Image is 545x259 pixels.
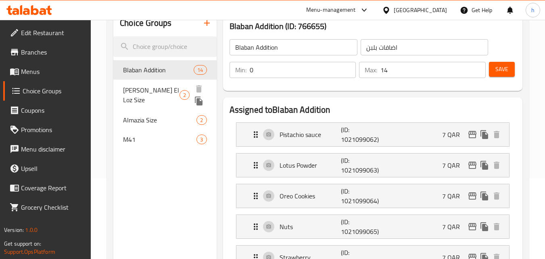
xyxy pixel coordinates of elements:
p: 7 QAR [442,222,466,232]
input: search [113,36,216,57]
a: Menu disclaimer [3,139,91,159]
button: edit [466,190,478,202]
div: Expand [236,154,509,177]
div: Expand [236,184,509,208]
p: 7 QAR [442,160,466,170]
button: delete [491,128,503,141]
span: Choice Groups [23,86,85,96]
span: Promotions [21,125,85,135]
span: M41 [123,135,196,144]
li: Expand [230,150,516,181]
div: Menu-management [306,5,356,15]
button: duplicate [478,159,491,171]
p: 7 QAR [442,130,466,139]
div: Choices [194,65,207,75]
span: Edit Restaurant [21,28,85,38]
h2: Choice Groups [120,17,171,29]
p: Min: [235,65,246,75]
div: M413 [113,130,216,149]
p: (ID: 1021099063) [341,156,382,175]
span: Coupons [21,105,85,115]
h2: Assigned to Blaban Addition [230,104,516,116]
p: Pistachio sauce [280,130,341,139]
span: Grocery Checklist [21,202,85,212]
span: 1.0.0 [25,225,38,235]
div: Expand [236,215,509,238]
span: Coverage Report [21,183,85,193]
span: 3 [197,136,206,143]
button: delete [193,83,205,95]
a: Grocery Checklist [3,198,91,217]
span: h [531,6,535,15]
div: Almazia Size2 [113,110,216,130]
button: delete [491,190,503,202]
a: Choice Groups [3,81,91,101]
a: Promotions [3,120,91,139]
span: 2 [197,116,206,124]
p: Max: [365,65,377,75]
button: edit [466,159,478,171]
span: Menu disclaimer [21,144,85,154]
span: 2 [180,91,189,99]
button: delete [491,221,503,233]
a: Menus [3,62,91,81]
span: Save [495,64,508,74]
a: Support.OpsPlatform [4,246,55,257]
button: duplicate [193,95,205,107]
p: (ID: 1021099062) [341,125,382,144]
button: duplicate [478,128,491,141]
p: 7 QAR [442,191,466,201]
button: edit [466,128,478,141]
a: Upsell [3,159,91,178]
span: Version: [4,225,24,235]
p: Oreo Cookies [280,191,341,201]
a: Coverage Report [3,178,91,198]
div: Choices [196,115,207,125]
button: delete [491,159,503,171]
button: duplicate [478,221,491,233]
span: Blaban Addition [123,65,194,75]
span: Branches [21,47,85,57]
span: Almazia Size [123,115,196,125]
span: Menus [21,67,85,76]
button: edit [466,221,478,233]
span: Upsell [21,164,85,173]
li: Expand [230,119,516,150]
a: Branches [3,42,91,62]
div: [GEOGRAPHIC_DATA] [394,6,447,15]
p: (ID: 1021099064) [341,186,382,206]
p: (ID: 1021099065) [341,217,382,236]
p: Nuts [280,222,341,232]
span: 14 [194,66,206,74]
div: Blaban Addition14 [113,60,216,80]
p: Lotus Powder [280,160,341,170]
a: Coupons [3,101,91,120]
li: Expand [230,181,516,211]
div: Expand [236,123,509,146]
button: duplicate [478,190,491,202]
a: Edit Restaurant [3,23,91,42]
div: Choices [196,135,207,144]
li: Expand [230,211,516,242]
span: [PERSON_NAME] El Loz Size [123,85,180,105]
span: Get support on: [4,238,41,249]
div: [PERSON_NAME] El Loz Size2deleteduplicate [113,80,216,110]
button: Save [489,62,515,77]
h3: Blaban Addition (ID: 766655) [230,20,516,33]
